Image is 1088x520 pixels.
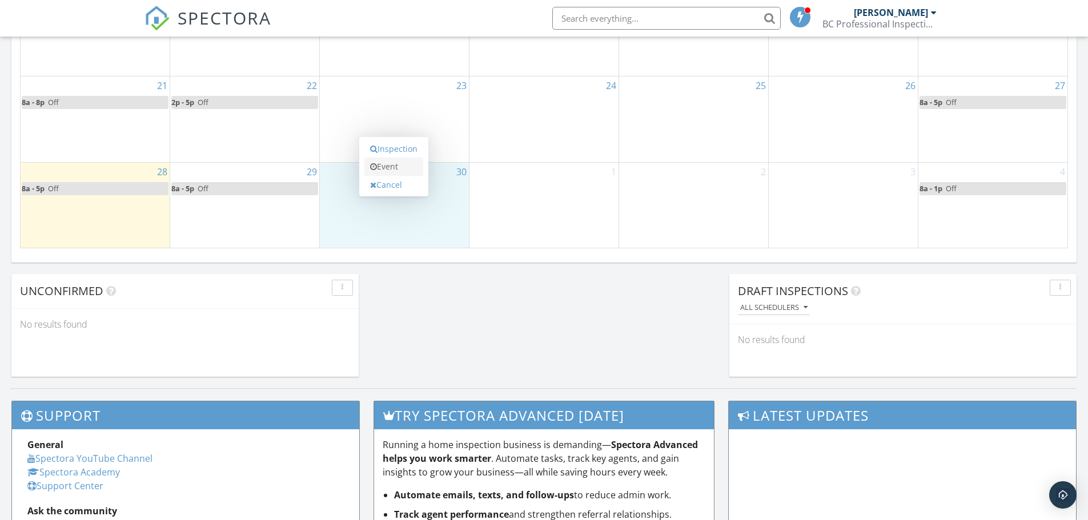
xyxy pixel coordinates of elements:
li: to reduce admin work. [394,488,706,502]
a: Go to September 25, 2025 [753,76,768,95]
div: [PERSON_NAME] [854,7,928,18]
td: Go to September 30, 2025 [320,162,469,247]
strong: General [27,438,63,451]
div: No results found [729,324,1077,355]
a: Go to September 26, 2025 [903,76,918,95]
h3: Try spectora advanced [DATE] [374,401,714,429]
a: Go to September 30, 2025 [454,163,469,181]
a: Support Center [27,479,103,492]
div: Open Intercom Messenger [1049,481,1077,509]
a: Go to September 22, 2025 [304,76,319,95]
strong: Automate emails, texts, and follow-ups [394,489,574,501]
span: Unconfirmed [20,283,103,299]
a: Go to September 28, 2025 [155,163,170,181]
div: BC Professional Inspections LLC [822,18,937,30]
strong: Spectora Advanced helps you work smarter [383,438,698,465]
a: Go to September 23, 2025 [454,76,469,95]
td: Go to September 22, 2025 [170,76,320,163]
span: 8a - 8p [22,97,45,107]
img: The Best Home Inspection Software - Spectora [144,6,170,31]
h3: Support [12,401,359,429]
a: Spectora YouTube Channel [27,452,152,465]
td: Go to September 28, 2025 [21,162,170,247]
span: Draft Inspections [738,283,848,299]
span: 8a - 5p [22,183,45,194]
a: Cancel [364,176,423,194]
td: Go to September 26, 2025 [768,76,918,163]
input: Search everything... [552,7,781,30]
td: Go to October 3, 2025 [768,162,918,247]
a: Go to October 3, 2025 [908,163,918,181]
span: 2p - 5p [171,97,194,107]
span: Off [946,97,957,107]
span: Off [48,97,59,107]
td: Go to September 24, 2025 [469,76,619,163]
td: Go to September 25, 2025 [619,76,768,163]
span: Off [946,183,957,194]
span: SPECTORA [178,6,271,30]
div: No results found [11,309,359,340]
button: All schedulers [738,300,810,316]
a: Go to October 4, 2025 [1058,163,1067,181]
td: Go to September 21, 2025 [21,76,170,163]
a: Spectora Academy [27,466,120,478]
span: 8a - 1p [920,183,942,194]
p: Running a home inspection business is demanding— . Automate tasks, track key agents, and gain ins... [383,438,706,479]
span: Off [198,97,208,107]
span: 8a - 5p [920,97,942,107]
td: Go to September 29, 2025 [170,162,320,247]
td: Go to October 2, 2025 [619,162,768,247]
span: Off [198,183,208,194]
a: Go to October 1, 2025 [609,163,619,181]
td: Go to September 27, 2025 [918,76,1067,163]
a: SPECTORA [144,15,271,39]
div: All schedulers [740,304,808,312]
h3: Latest Updates [729,401,1076,429]
td: Go to September 23, 2025 [320,76,469,163]
a: Go to September 24, 2025 [604,76,619,95]
td: Go to October 1, 2025 [469,162,619,247]
a: Go to September 29, 2025 [304,163,319,181]
a: Go to October 2, 2025 [758,163,768,181]
a: Inspection [364,140,423,158]
span: Off [48,183,59,194]
a: Go to September 27, 2025 [1053,76,1067,95]
a: Go to September 21, 2025 [155,76,170,95]
a: Event [364,158,423,176]
div: Ask the community [27,504,344,518]
span: 8a - 5p [171,183,194,194]
td: Go to October 4, 2025 [918,162,1067,247]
